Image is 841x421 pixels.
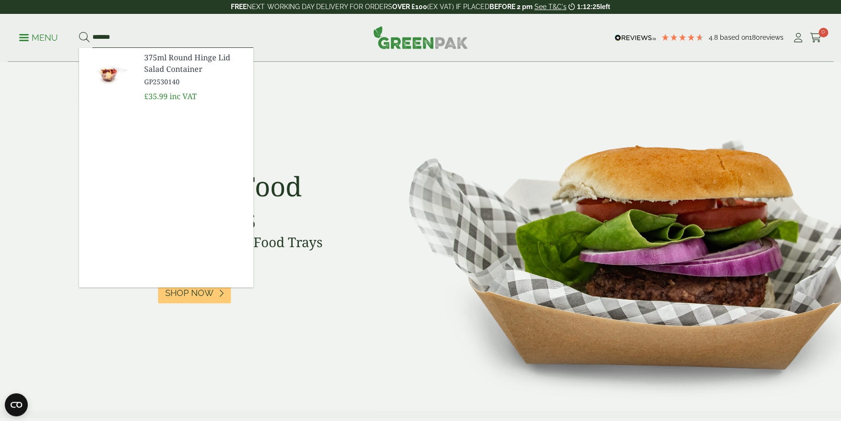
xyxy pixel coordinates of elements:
[720,34,749,41] span: Based on
[158,283,231,303] a: Shop Now
[534,3,566,11] a: See T&C's
[749,34,760,41] span: 180
[392,3,427,11] strong: OVER £100
[373,26,468,49] img: GreenPak Supplies
[144,91,168,102] span: £35.99
[79,48,136,94] img: GP2530140
[144,77,246,87] span: GP2530140
[489,3,532,11] strong: BEFORE 2 pm
[5,393,28,416] button: Open CMP widget
[158,170,374,234] h2: Street Food Classics
[158,234,374,250] h3: Wide Range of Food Trays
[19,32,58,44] p: Menu
[158,156,374,169] p: Kraft Burger Tray
[810,31,822,45] a: 0
[600,3,610,11] span: left
[810,33,822,43] i: Cart
[614,34,656,41] img: REVIEWS.io
[170,91,197,102] span: inc VAT
[19,32,58,42] a: Menu
[818,28,828,37] span: 0
[144,52,246,87] a: 375ml Round Hinge Lid Salad Container GP2530140
[165,288,214,298] span: Shop Now
[378,62,841,410] img: Street Food Classics
[144,52,246,75] span: 375ml Round Hinge Lid Salad Container
[760,34,784,41] span: reviews
[231,3,247,11] strong: FREE
[709,34,720,41] span: 4.8
[661,33,704,42] div: 4.78 Stars
[792,33,804,43] i: My Account
[577,3,600,11] span: 1:12:25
